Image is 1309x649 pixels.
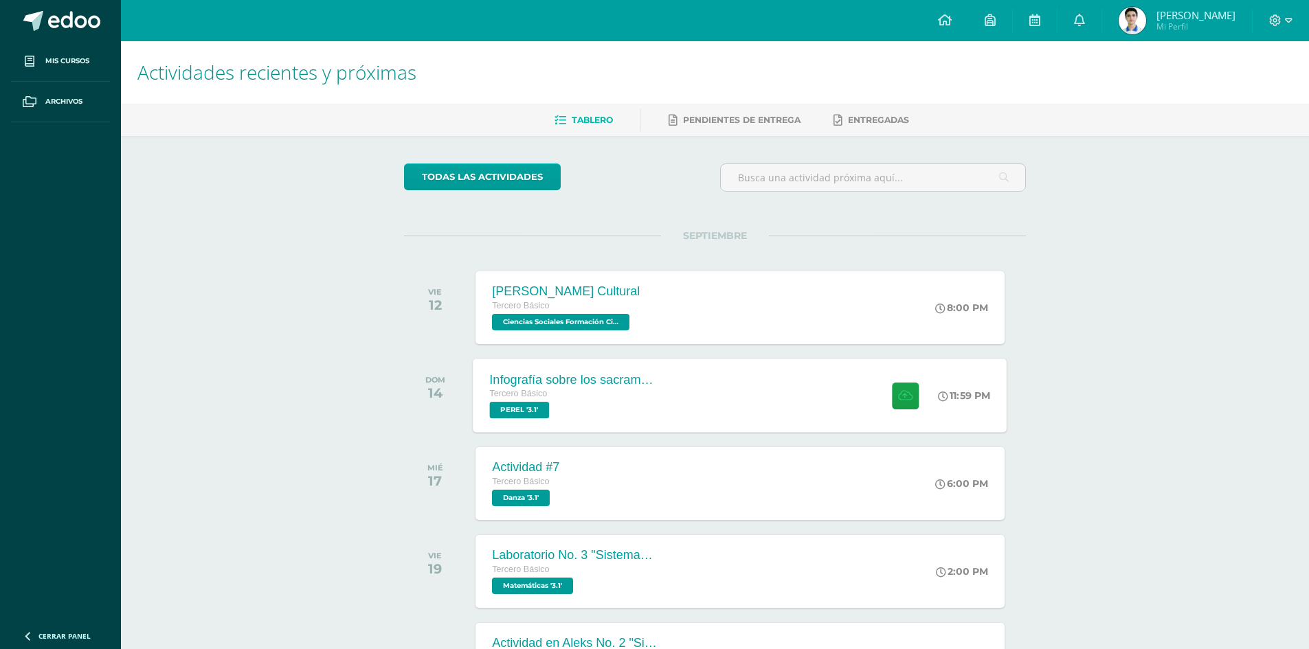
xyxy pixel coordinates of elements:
[936,565,988,578] div: 2:00 PM
[427,472,443,489] div: 17
[661,229,769,242] span: SEPTIEMBRE
[848,115,909,125] span: Entregadas
[492,490,550,506] span: Danza '3.1'
[1119,7,1146,34] img: 62b2220a7c7f7418e8adb46603315cfe.png
[404,163,561,190] a: todas las Actividades
[555,109,613,131] a: Tablero
[490,402,550,418] span: PEREL '3.1'
[683,115,801,125] span: Pendientes de entrega
[935,477,988,490] div: 6:00 PM
[11,41,110,82] a: Mis cursos
[492,301,549,310] span: Tercero Básico
[427,463,443,472] div: MIÉ
[45,56,89,67] span: Mis cursos
[669,109,801,131] a: Pendientes de entrega
[137,59,416,85] span: Actividades recientes y próximas
[492,565,549,574] span: Tercero Básico
[1156,8,1235,22] span: [PERSON_NAME]
[833,109,909,131] a: Entregadas
[492,548,657,562] div: Laboratorio No. 3 "Sistemas de Ecuaciones"
[490,389,548,398] span: Tercero Básico
[45,96,82,107] span: Archivos
[721,164,1025,191] input: Busca una actividad próxima aquí...
[428,551,442,560] div: VIE
[572,115,613,125] span: Tablero
[1156,21,1235,32] span: Mi Perfil
[935,301,988,314] div: 8:00 PM
[11,82,110,122] a: Archivos
[492,314,629,330] span: Ciencias Sociales Formación Ciudadana e Interculturalidad '3.1'
[492,460,559,475] div: Actividad #7
[492,284,640,299] div: [PERSON_NAME] Cultural
[428,297,442,313] div: 12
[492,578,573,594] span: Matemáticas '3.1'
[425,375,445,385] div: DOM
[425,385,445,401] div: 14
[490,372,656,387] div: Infografía sobre los sacramntos de servicio
[428,287,442,297] div: VIE
[492,477,549,486] span: Tercero Básico
[428,560,442,577] div: 19
[38,631,91,641] span: Cerrar panel
[939,389,991,402] div: 11:59 PM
